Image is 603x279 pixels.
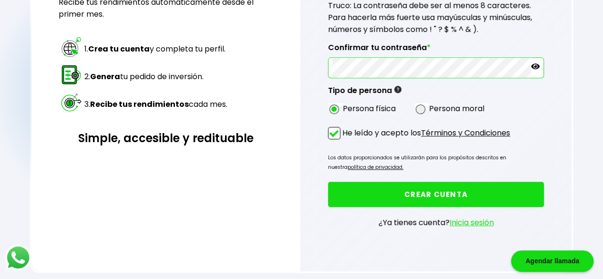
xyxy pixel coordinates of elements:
p: Los datos proporcionados se utilizarán para los propósitos descritos en nuestra [328,153,544,172]
strong: Recibe tus rendimientos [90,99,189,110]
label: Confirmar tu contraseña [328,43,544,57]
button: CREAR CUENTA [328,182,544,207]
img: gfR76cHglkPwleuBLjWdxeZVvX9Wp6JBDmjRYY8JYDQn16A2ICN00zLTgIroGa6qie5tIuWH7V3AapTKqzv+oMZsGfMUqL5JM... [394,86,401,93]
img: paso 2 [60,63,82,86]
p: ¿Ya tienes cuenta? [378,217,494,228]
img: paso 1 [60,36,82,58]
label: Persona moral [429,103,484,114]
p: He leído y acepto los [342,127,510,139]
label: Persona física [343,103,396,114]
a: política de privacidad. [347,164,403,171]
strong: Genera [90,71,120,82]
img: logos_whatsapp-icon.242b2217.svg [5,244,31,271]
div: Agendar llamada [511,250,593,272]
strong: Crea tu cuenta [88,43,150,54]
td: 2. tu pedido de inversión. [84,63,228,90]
td: 1. y completa tu perfil. [84,35,228,62]
a: Inicia sesión [450,217,494,228]
td: 3. cada mes. [84,91,228,117]
a: Términos y Condiciones [421,127,510,138]
img: paso 3 [60,91,82,114]
label: Tipo de persona [328,86,401,100]
h3: Simple, accesible y redituable [59,130,274,146]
